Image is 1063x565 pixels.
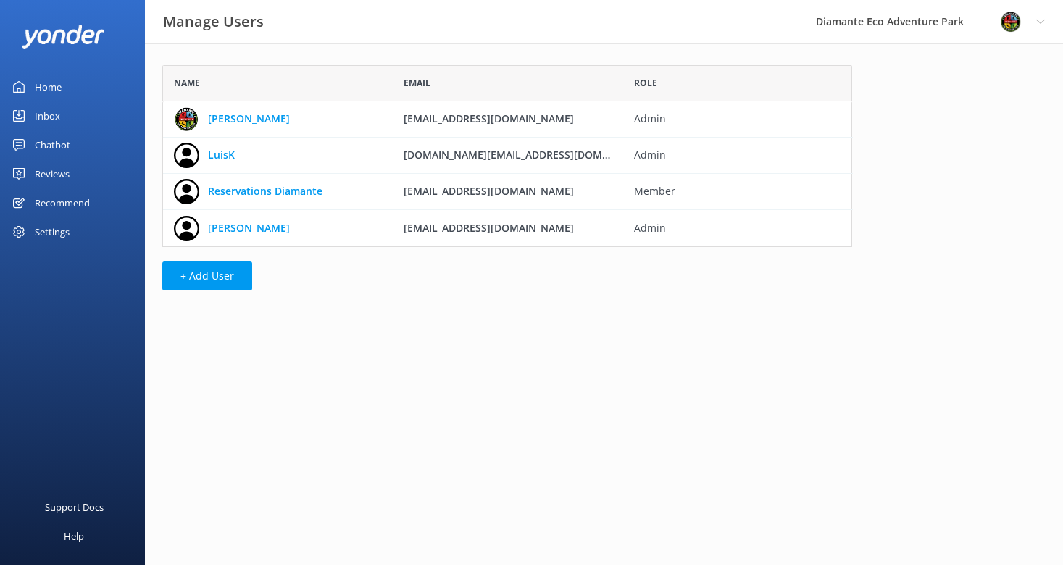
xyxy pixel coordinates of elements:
[174,106,199,132] img: 831-1756915225.png
[404,112,574,125] span: [EMAIL_ADDRESS][DOMAIN_NAME]
[35,159,70,188] div: Reviews
[208,147,235,163] a: LuisK
[35,130,70,159] div: Chatbot
[634,111,842,127] span: Admin
[208,220,290,236] a: [PERSON_NAME]
[208,183,322,199] a: Reservations Diamante
[404,148,657,162] span: [DOMAIN_NAME][EMAIL_ADDRESS][DOMAIN_NAME]
[163,10,264,33] h3: Manage Users
[35,72,62,101] div: Home
[208,111,290,127] a: [PERSON_NAME]
[634,220,842,236] span: Admin
[162,261,252,290] button: + Add User
[162,101,852,246] div: grid
[35,217,70,246] div: Settings
[22,25,105,49] img: yonder-white-logo.png
[634,147,842,163] span: Admin
[174,76,200,90] span: Name
[35,188,90,217] div: Recommend
[35,101,60,130] div: Inbox
[45,493,104,522] div: Support Docs
[404,76,430,90] span: Email
[634,76,657,90] span: Role
[64,522,84,551] div: Help
[404,221,574,235] span: [EMAIL_ADDRESS][DOMAIN_NAME]
[634,183,842,199] span: Member
[404,184,574,198] span: [EMAIL_ADDRESS][DOMAIN_NAME]
[1000,11,1022,33] img: 831-1756915225.png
